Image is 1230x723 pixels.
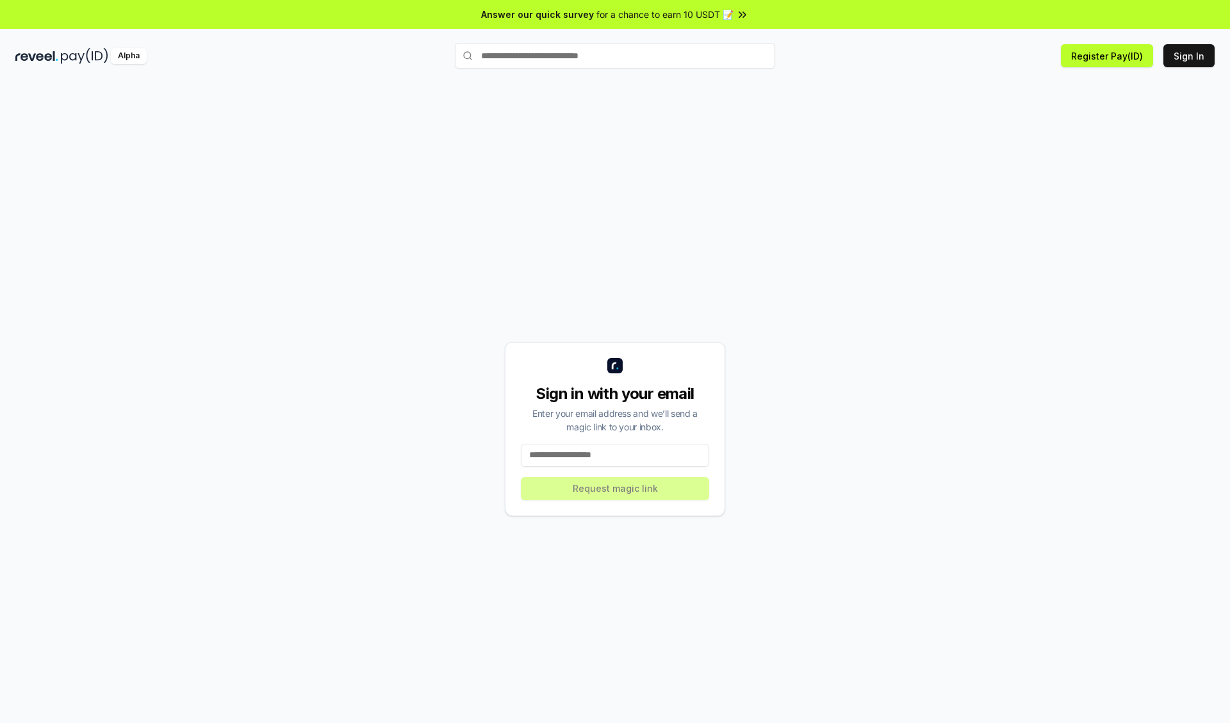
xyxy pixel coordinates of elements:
span: Answer our quick survey [481,8,594,21]
div: Alpha [111,48,147,64]
button: Sign In [1163,44,1215,67]
div: Sign in with your email [521,384,709,404]
img: pay_id [61,48,108,64]
img: logo_small [607,358,623,373]
img: reveel_dark [15,48,58,64]
span: for a chance to earn 10 USDT 📝 [596,8,734,21]
button: Register Pay(ID) [1061,44,1153,67]
div: Enter your email address and we’ll send a magic link to your inbox. [521,407,709,434]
